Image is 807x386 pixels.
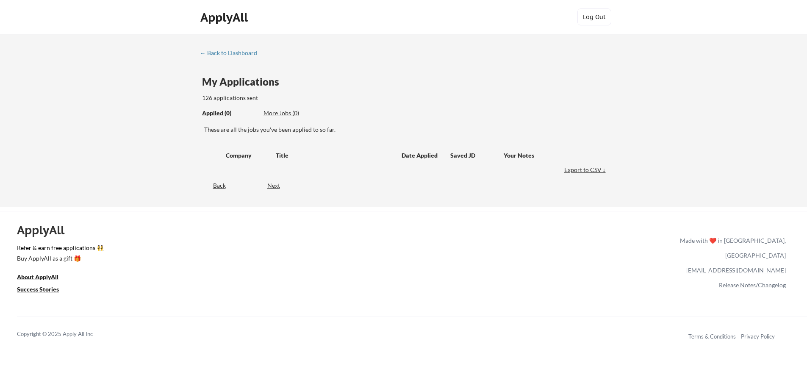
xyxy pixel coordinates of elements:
[17,223,74,237] div: ApplyAll
[719,281,786,289] a: Release Notes/Changelog
[200,50,263,58] a: ← Back to Dashboard
[17,273,58,280] u: About ApplyAll
[450,147,504,163] div: Saved JD
[577,8,611,25] button: Log Out
[276,151,394,160] div: Title
[17,254,102,264] a: Buy ApplyAll as a gift 🎁
[263,109,326,118] div: These are job applications we think you'd be a good fit for, but couldn't apply you to automatica...
[17,286,59,293] u: Success Stories
[17,272,70,283] a: About ApplyAll
[202,109,257,118] div: These are all the jobs you've been applied to so far.
[267,181,290,190] div: Next
[202,109,257,117] div: Applied (0)
[202,94,366,102] div: 126 applications sent
[200,10,250,25] div: ApplyAll
[741,333,775,340] a: Privacy Policy
[17,245,503,254] a: Refer & earn free applications 👯‍♀️
[686,267,786,274] a: [EMAIL_ADDRESS][DOMAIN_NAME]
[677,233,786,263] div: Made with ❤️ in [GEOGRAPHIC_DATA], [GEOGRAPHIC_DATA]
[17,255,102,261] div: Buy ApplyAll as a gift 🎁
[263,109,326,117] div: More Jobs (0)
[226,151,268,160] div: Company
[17,330,114,339] div: Copyright © 2025 Apply All Inc
[564,166,608,174] div: Export to CSV ↓
[688,333,736,340] a: Terms & Conditions
[200,50,263,56] div: ← Back to Dashboard
[17,285,70,295] a: Success Stories
[402,151,439,160] div: Date Applied
[204,125,608,134] div: These are all the jobs you've been applied to so far.
[202,77,286,87] div: My Applications
[504,151,600,160] div: Your Notes
[200,181,226,190] div: Back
